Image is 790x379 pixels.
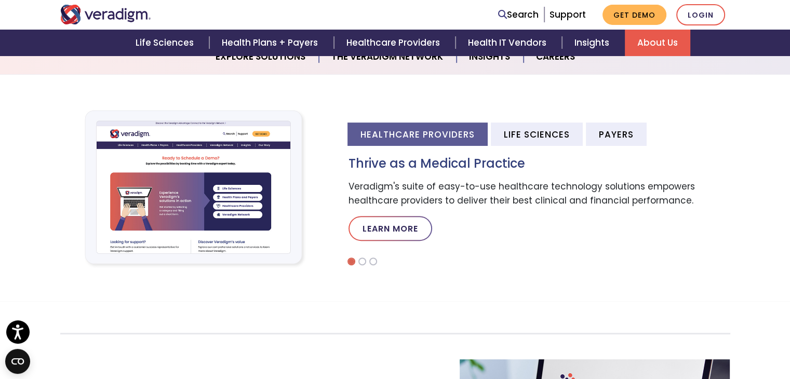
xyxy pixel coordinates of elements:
[123,30,209,56] a: Life Sciences
[625,30,690,56] a: About Us
[209,30,333,56] a: Health Plans + Payers
[602,5,666,25] a: Get Demo
[456,30,562,56] a: Health IT Vendors
[349,216,432,241] a: Learn More
[586,123,647,146] li: Payers
[349,156,730,171] h3: Thrive as a Medical Practice
[334,30,456,56] a: Healthcare Providers
[457,44,524,70] a: Insights
[491,123,583,146] li: Life Sciences
[349,180,730,208] p: Veradigm's suite of easy-to-use healthcare technology solutions empowers healthcare providers to ...
[498,8,539,22] a: Search
[60,5,151,24] img: Veradigm logo
[347,123,488,146] li: Healthcare Providers
[562,30,625,56] a: Insights
[319,44,457,70] a: The Veradigm Network
[524,44,587,70] a: Careers
[5,349,30,374] button: Open CMP widget
[203,44,319,70] a: Explore Solutions
[550,8,586,21] a: Support
[676,4,725,25] a: Login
